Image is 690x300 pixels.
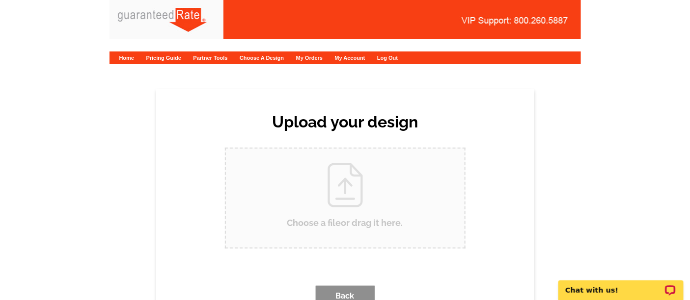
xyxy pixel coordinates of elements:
h2: Upload your design [215,113,475,131]
a: Log Out [377,55,398,61]
a: Home [119,55,135,61]
a: My Account [335,55,365,61]
a: Choose A Design [240,55,284,61]
iframe: LiveChat chat widget [552,269,690,300]
a: My Orders [296,55,323,61]
a: Pricing Guide [146,55,182,61]
a: Partner Tools [193,55,227,61]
